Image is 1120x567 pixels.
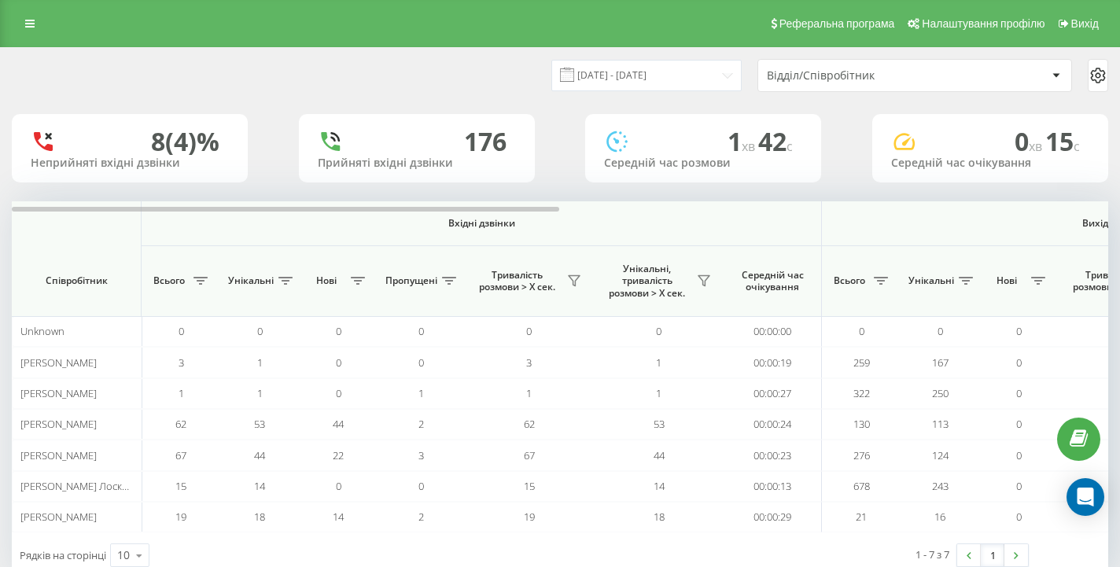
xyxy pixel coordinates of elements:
[728,124,758,158] span: 1
[654,417,665,431] span: 53
[333,510,344,524] span: 14
[182,217,780,230] span: Вхідні дзвінки
[151,127,219,156] div: 8 (4)%
[254,417,265,431] span: 53
[1074,138,1080,155] span: c
[179,324,184,338] span: 0
[602,263,692,300] span: Унікальні, тривалість розмови > Х сек.
[604,156,802,170] div: Середній час розмови
[938,324,943,338] span: 0
[31,156,229,170] div: Неприйняті вхідні дзвінки
[859,324,864,338] span: 0
[20,324,64,338] span: Unknown
[336,386,341,400] span: 0
[20,479,134,493] span: [PERSON_NAME] Лоскор
[987,274,1026,287] span: Нові
[932,448,949,462] span: 124
[654,510,665,524] span: 18
[526,386,532,400] span: 1
[307,274,346,287] span: Нові
[1016,510,1022,524] span: 0
[656,355,661,370] span: 1
[524,510,535,524] span: 19
[932,417,949,431] span: 113
[1015,124,1045,158] span: 0
[891,156,1089,170] div: Середній час очікування
[654,448,665,462] span: 44
[1016,355,1022,370] span: 0
[724,378,822,409] td: 00:00:27
[318,156,516,170] div: Прийняті вхідні дзвінки
[175,448,186,462] span: 67
[117,547,130,563] div: 10
[25,274,127,287] span: Співробітник
[724,409,822,440] td: 00:00:24
[981,544,1004,566] a: 1
[418,448,424,462] span: 3
[254,510,265,524] span: 18
[20,510,97,524] span: [PERSON_NAME]
[724,316,822,347] td: 00:00:00
[1016,386,1022,400] span: 0
[418,510,424,524] span: 2
[20,386,97,400] span: [PERSON_NAME]
[175,417,186,431] span: 62
[932,479,949,493] span: 243
[418,386,424,400] span: 1
[257,324,263,338] span: 0
[20,448,97,462] span: [PERSON_NAME]
[856,510,867,524] span: 21
[767,69,955,83] div: Відділ/Співробітник
[418,479,424,493] span: 0
[524,448,535,462] span: 67
[1016,324,1022,338] span: 0
[724,440,822,470] td: 00:00:23
[175,479,186,493] span: 15
[853,386,870,400] span: 322
[20,548,106,562] span: Рядків на сторінці
[787,138,793,155] span: c
[333,448,344,462] span: 22
[149,274,189,287] span: Всього
[932,355,949,370] span: 167
[853,417,870,431] span: 130
[254,448,265,462] span: 44
[1067,478,1104,516] div: Open Intercom Messenger
[336,355,341,370] span: 0
[1029,138,1045,155] span: хв
[1016,417,1022,431] span: 0
[418,324,424,338] span: 0
[418,417,424,431] span: 2
[418,355,424,370] span: 0
[179,386,184,400] span: 1
[656,324,661,338] span: 0
[654,479,665,493] span: 14
[1016,479,1022,493] span: 0
[1045,124,1080,158] span: 15
[524,417,535,431] span: 62
[779,17,895,30] span: Реферальна програма
[20,355,97,370] span: [PERSON_NAME]
[257,355,263,370] span: 1
[724,502,822,532] td: 00:00:29
[228,274,274,287] span: Унікальні
[932,386,949,400] span: 250
[179,355,184,370] span: 3
[916,547,949,562] div: 1 - 7 з 7
[472,269,562,293] span: Тривалість розмови > Х сек.
[758,124,793,158] span: 42
[656,386,661,400] span: 1
[385,274,437,287] span: Пропущені
[20,417,97,431] span: [PERSON_NAME]
[524,479,535,493] span: 15
[254,479,265,493] span: 14
[830,274,869,287] span: Всього
[257,386,263,400] span: 1
[922,17,1044,30] span: Налаштування профілю
[336,479,341,493] span: 0
[853,479,870,493] span: 678
[336,324,341,338] span: 0
[1016,448,1022,462] span: 0
[735,269,809,293] span: Середній час очікування
[742,138,758,155] span: хв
